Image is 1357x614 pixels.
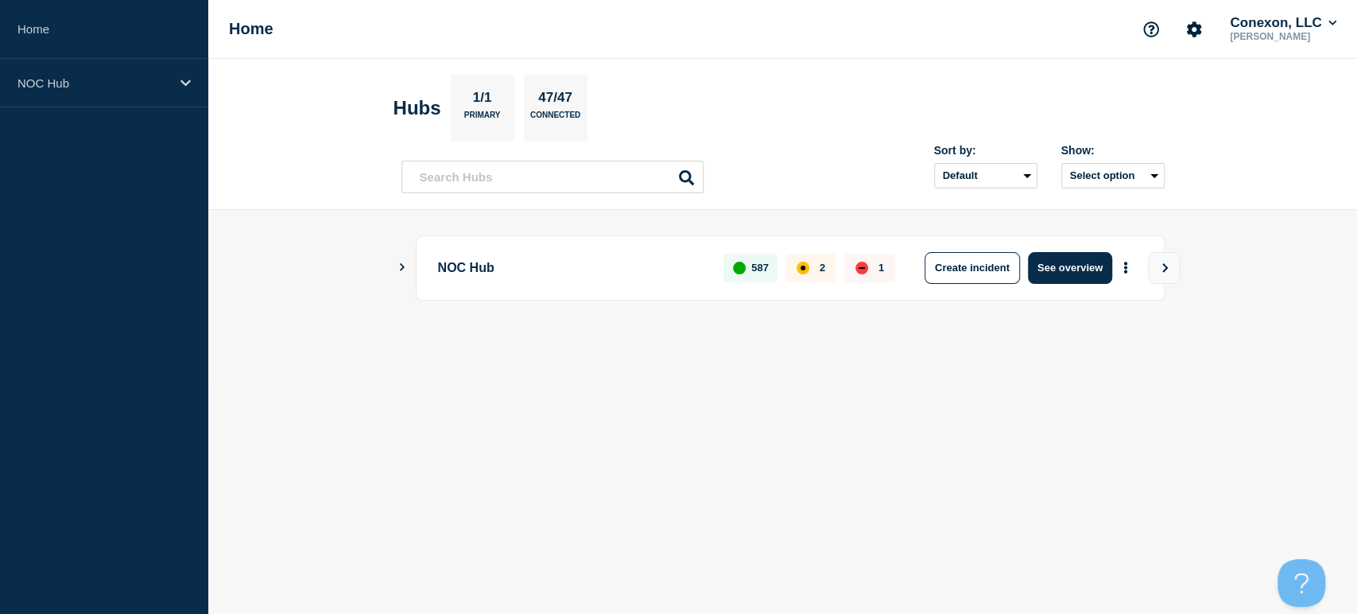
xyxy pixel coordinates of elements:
div: up [733,262,746,274]
input: Search Hubs [401,161,704,193]
p: NOC Hub [17,76,170,90]
button: More actions [1115,253,1136,282]
iframe: Help Scout Beacon - Open [1278,559,1325,607]
select: Sort by [934,163,1037,188]
button: View [1148,252,1180,284]
div: Sort by: [934,144,1037,157]
p: 2 [820,262,825,274]
p: Primary [464,111,501,127]
button: Select option [1061,163,1165,188]
p: 1 [878,262,884,274]
button: Create incident [925,252,1020,284]
p: Connected [530,111,580,127]
p: 47/47 [533,90,579,111]
h1: Home [229,20,273,38]
h2: Hubs [394,97,441,119]
div: Show: [1061,144,1165,157]
div: down [855,262,868,274]
p: [PERSON_NAME] [1227,31,1340,42]
p: NOC Hub [438,252,706,284]
div: affected [797,262,809,274]
button: Conexon, LLC [1227,15,1340,31]
p: 587 [751,262,769,274]
p: 1/1 [467,90,498,111]
button: See overview [1028,252,1112,284]
button: Support [1134,13,1168,46]
button: Account settings [1177,13,1211,46]
button: Show Connected Hubs [398,262,406,274]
